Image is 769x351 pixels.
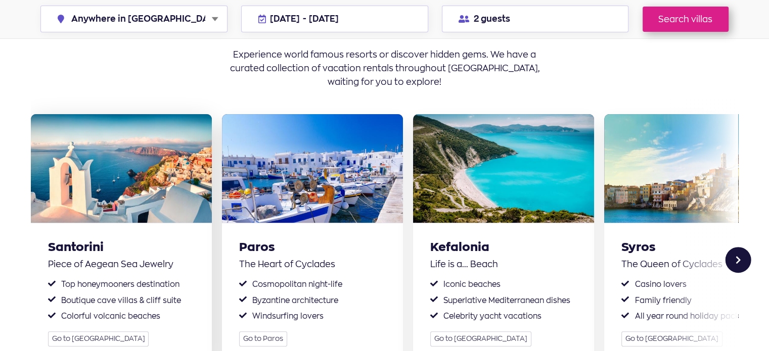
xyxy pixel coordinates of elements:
a: Syros [621,240,768,255]
a: Go to Paros [239,331,287,347]
li: Casino lovers [621,278,768,290]
img: Santorini [31,114,212,223]
span: [DATE] [309,13,339,24]
li: Iconic beaches [430,278,577,290]
button: [DATE] - [DATE] [241,6,428,32]
span: Piece of Aegean Sea Jewelry [48,257,195,270]
span: The Queen of Cyclades [621,257,768,270]
div: Next slide [726,247,751,273]
img: Paros [222,114,403,223]
li: Boutique cave villas & cliff suite [48,294,195,307]
li: Top honeymooners destination [48,278,195,290]
a: Paros [239,240,386,255]
button: 2 guests [442,6,628,32]
li: Byzantine architecture [239,294,386,307]
a: Search villas [643,7,729,32]
li: Superlative Mediterranean dishes [430,294,577,307]
span: - [303,15,306,23]
a: Go to [GEOGRAPHIC_DATA] [430,331,531,347]
li: Family friendly [621,294,768,307]
a: Kefalonia [430,240,577,255]
a: Santorini [48,240,195,255]
li: Cosmopolitan night-life [239,278,386,290]
a: Go to [GEOGRAPHIC_DATA] [621,331,722,347]
p: Experience world famous resorts or discover hidden gems. We have a curated collection of vacation... [220,47,549,89]
li: Colorful volcanic beaches [48,310,195,322]
span: The Heart of Cyclades [239,257,386,270]
li: Celebrity yacht vacations [430,310,577,322]
li: All year round holiday packages [621,310,768,322]
span: 2 guests [474,15,510,23]
a: Go to [GEOGRAPHIC_DATA] [48,331,149,347]
li: Windsurfing lovers [239,310,386,322]
img: Kefalonia [413,114,594,223]
span: [DATE] [270,13,300,24]
span: Life is a... Beach [430,257,577,270]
